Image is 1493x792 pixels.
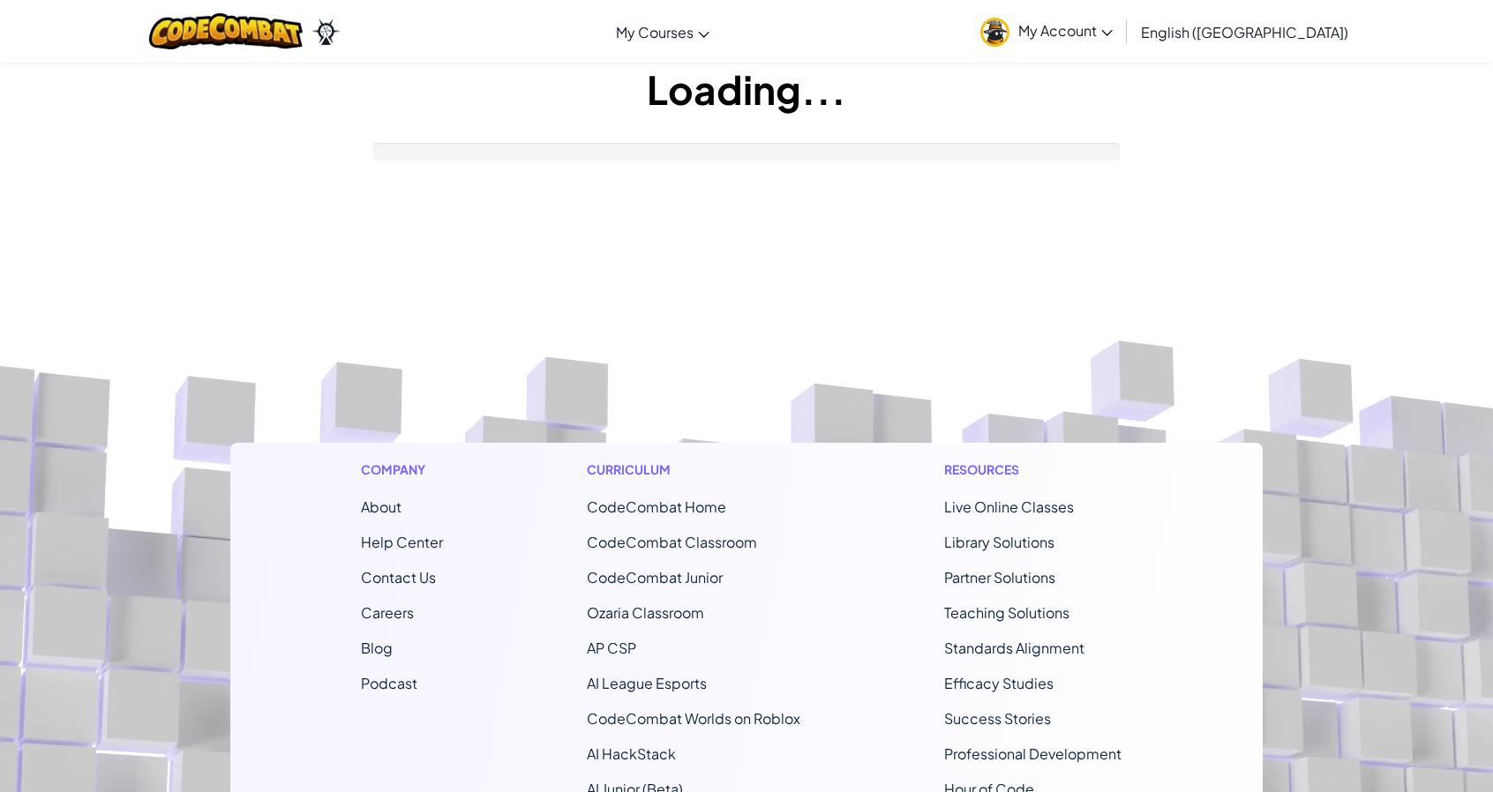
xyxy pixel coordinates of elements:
[944,674,1054,692] a: Efficacy Studies
[1018,21,1113,40] span: My Account
[587,639,636,657] a: AP CSP
[587,603,704,622] a: Ozaria Classroom
[1132,8,1357,56] a: English ([GEOGRAPHIC_DATA])
[980,18,1009,47] img: avatar
[587,709,800,728] a: CodeCombat Worlds on Roblox
[587,674,707,692] a: AI League Esports
[587,460,800,479] h1: Curriculum
[361,603,414,622] a: Careers
[1141,23,1348,41] span: English ([GEOGRAPHIC_DATA])
[361,533,443,551] a: Help Center
[944,460,1132,479] h1: Resources
[587,568,723,587] a: CodeCombat Junior
[944,639,1084,657] a: Standards Alignment
[149,13,304,49] img: CodeCombat logo
[944,709,1051,728] a: Success Stories
[944,603,1069,622] a: Teaching Solutions
[607,8,718,56] a: My Courses
[361,497,401,516] a: About
[616,23,694,41] span: My Courses
[944,744,1122,763] a: Professional Development
[361,674,417,692] a: Podcast
[587,744,676,763] a: AI HackStack
[587,497,726,516] span: CodeCombat Home
[972,4,1122,59] a: My Account
[944,568,1055,587] a: Partner Solutions
[361,460,443,479] h1: Company
[944,497,1074,516] a: Live Online Classes
[311,19,340,45] img: Ozaria
[944,533,1054,551] a: Library Solutions
[587,533,757,551] a: CodeCombat Classroom
[361,568,436,587] span: Contact Us
[361,639,393,657] a: Blog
